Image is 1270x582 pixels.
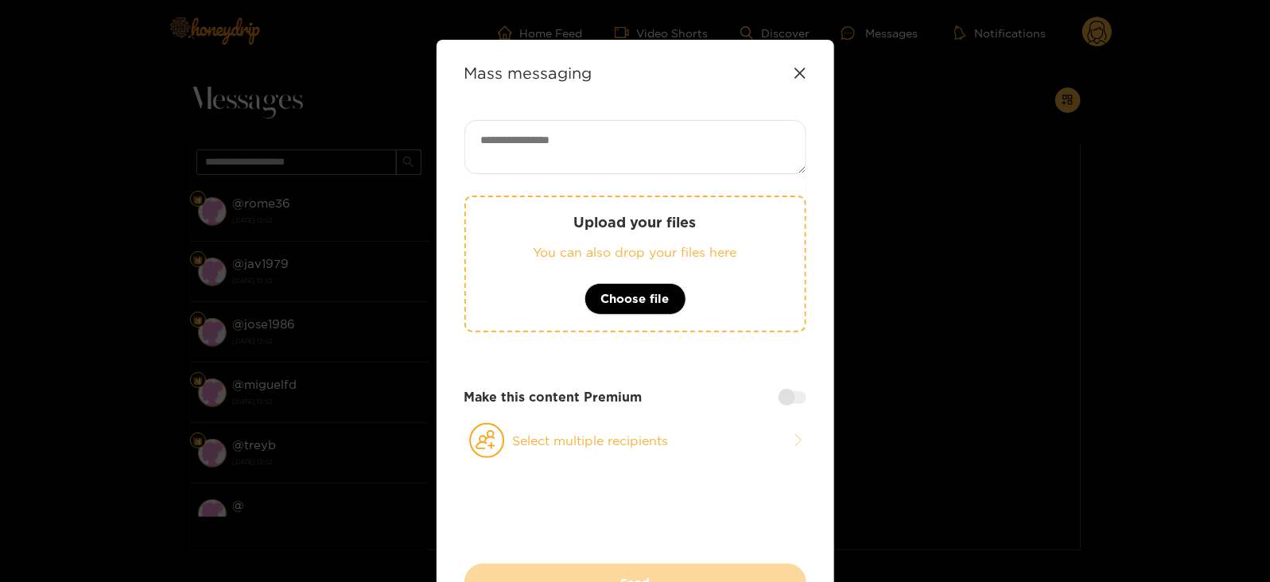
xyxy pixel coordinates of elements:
[464,422,806,459] button: Select multiple recipients
[464,64,592,82] strong: Mass messaging
[601,289,670,308] span: Choose file
[498,243,773,262] p: You can also drop your files here
[585,283,686,315] button: Choose file
[464,388,643,406] strong: Make this content Premium
[498,213,773,231] p: Upload your files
